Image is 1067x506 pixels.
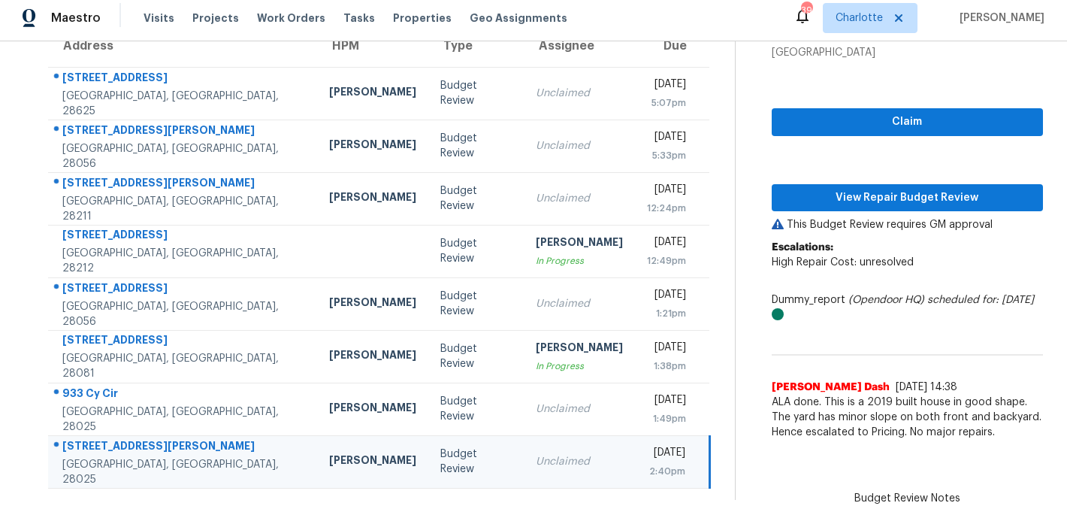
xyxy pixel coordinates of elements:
b: Escalations: [772,242,833,253]
div: Budget Review [440,289,512,319]
span: Charlotte [836,11,883,26]
span: Budget Review Notes [845,491,969,506]
div: In Progress [536,359,623,374]
div: [PERSON_NAME] [329,295,416,314]
div: [STREET_ADDRESS] [62,280,305,299]
div: [DATE] [647,235,686,253]
div: Budget Review [440,394,512,424]
div: [PERSON_NAME] [536,340,623,359]
th: Assignee [524,25,635,67]
div: [PERSON_NAME] [329,84,416,103]
span: Geo Assignments [470,11,567,26]
span: [PERSON_NAME] Dash [772,380,890,395]
span: View Repair Budget Review [784,189,1031,208]
div: Unclaimed [536,454,623,469]
span: Work Orders [257,11,325,26]
div: [DATE] [647,77,686,95]
p: This Budget Review requires GM approval [772,217,1043,232]
th: Address [48,25,317,67]
div: 12:49pm [647,253,686,268]
span: [DATE] 14:38 [896,382,957,392]
div: Unclaimed [536,401,623,417]
div: Budget Review [440,78,512,108]
span: Claim [784,113,1031,132]
div: Unclaimed [536,191,623,206]
div: [DATE] [647,340,686,359]
div: 39 [801,3,812,18]
div: [GEOGRAPHIC_DATA], [GEOGRAPHIC_DATA], 28056 [62,141,305,171]
th: Due [635,25,709,67]
div: [GEOGRAPHIC_DATA], [GEOGRAPHIC_DATA], 28025 [62,404,305,435]
div: Unclaimed [536,138,623,153]
div: [GEOGRAPHIC_DATA] [772,45,1043,60]
div: [STREET_ADDRESS] [62,332,305,351]
div: [DATE] [647,129,686,148]
div: 12:24pm [647,201,686,216]
div: [PERSON_NAME] [329,400,416,419]
div: [GEOGRAPHIC_DATA], [GEOGRAPHIC_DATA], 28211 [62,194,305,224]
div: [DATE] [647,392,686,411]
div: Budget Review [440,131,512,161]
div: [PERSON_NAME] [329,347,416,366]
span: Properties [393,11,452,26]
div: [PERSON_NAME] [329,137,416,156]
div: [PERSON_NAME] [536,235,623,253]
div: [PERSON_NAME] [329,189,416,208]
div: [DATE] [647,182,686,201]
i: scheduled for: [DATE] [927,295,1034,305]
div: 2:40pm [647,464,685,479]
div: 1:49pm [647,411,686,426]
div: [GEOGRAPHIC_DATA], [GEOGRAPHIC_DATA], 28625 [62,89,305,119]
div: 933 Cy Cir [62,386,305,404]
div: [STREET_ADDRESS][PERSON_NAME] [62,123,305,141]
span: [PERSON_NAME] [954,11,1044,26]
div: 1:38pm [647,359,686,374]
div: [PERSON_NAME] [329,453,416,471]
div: [GEOGRAPHIC_DATA], [GEOGRAPHIC_DATA], 28056 [62,299,305,329]
div: In Progress [536,253,623,268]
div: Budget Review [440,447,512,477]
span: High Repair Cost: unresolved [772,257,914,268]
div: [GEOGRAPHIC_DATA], [GEOGRAPHIC_DATA], 28212 [62,246,305,276]
div: Budget Review [440,341,512,371]
div: [STREET_ADDRESS] [62,227,305,246]
th: HPM [317,25,428,67]
div: Unclaimed [536,296,623,311]
span: ALA done. This is a 2019 built house in good shape. The yard has minor slope on both front and ba... [772,395,1043,440]
span: Projects [192,11,239,26]
span: Visits [144,11,174,26]
div: 1:21pm [647,306,686,321]
th: Type [428,25,524,67]
div: 5:33pm [647,148,686,163]
div: 5:07pm [647,95,686,111]
div: [DATE] [647,445,685,464]
div: [DATE] [647,287,686,306]
div: [STREET_ADDRESS] [62,70,305,89]
i: (Opendoor HQ) [848,295,924,305]
button: View Repair Budget Review [772,184,1043,212]
div: Dummy_report [772,292,1043,323]
div: [STREET_ADDRESS][PERSON_NAME] [62,175,305,194]
div: Unclaimed [536,86,623,101]
div: [GEOGRAPHIC_DATA], [GEOGRAPHIC_DATA], 28081 [62,351,305,381]
span: Tasks [343,13,375,23]
span: Maestro [51,11,101,26]
div: [GEOGRAPHIC_DATA], [GEOGRAPHIC_DATA], 28025 [62,457,305,487]
div: Budget Review [440,236,512,266]
button: Claim [772,108,1043,136]
div: Budget Review [440,183,512,214]
div: [STREET_ADDRESS][PERSON_NAME] [62,438,305,457]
